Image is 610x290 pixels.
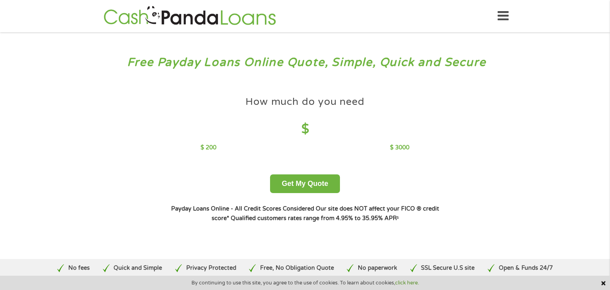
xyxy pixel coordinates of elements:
p: SSL Secure U.S site [421,264,475,273]
p: No fees [68,264,90,273]
p: $ 3000 [390,143,409,152]
p: Privacy Protected [186,264,236,273]
strong: Qualified customers rates range from 4.95% to 35.95% APR¹ [231,215,399,222]
span: By continuing to use this site, you agree to the use of cookies. To learn about cookies, [191,280,419,286]
h4: How much do you need [245,95,365,108]
p: Open & Funds 24/7 [499,264,553,273]
strong: Payday Loans Online - All Credit Scores Considered [171,205,314,212]
h3: Free Payday Loans Online Quote, Simple, Quick and Secure [23,55,587,70]
p: Free, No Obligation Quote [260,264,334,273]
button: Get My Quote [270,174,340,193]
strong: Our site does NOT affect your FICO ® credit score* [212,205,439,222]
h4: $ [201,121,409,137]
a: click here. [395,280,419,286]
img: GetLoanNow Logo [101,5,278,27]
p: No paperwork [358,264,397,273]
p: Quick and Simple [114,264,162,273]
p: $ 200 [201,143,216,152]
